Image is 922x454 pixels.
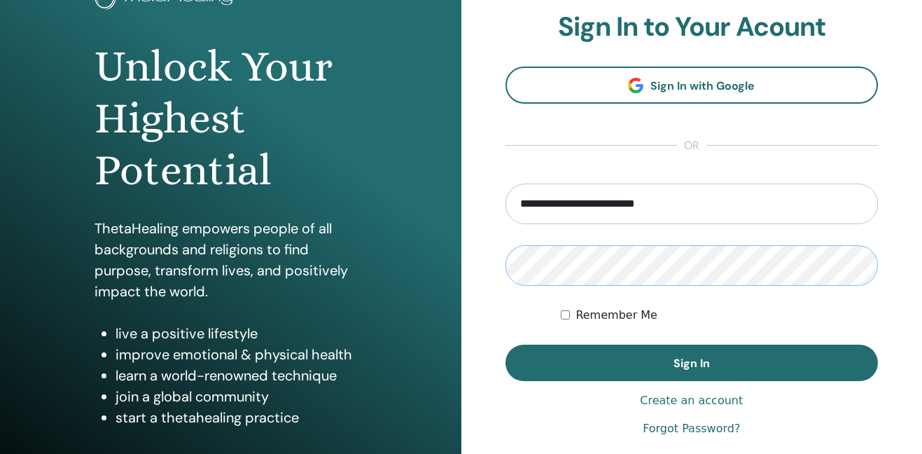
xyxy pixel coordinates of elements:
[116,323,367,344] li: live a positive lifestyle
[640,392,743,409] a: Create an account
[505,345,879,381] button: Sign In
[505,67,879,104] a: Sign In with Google
[643,420,740,437] a: Forgot Password?
[95,41,367,197] h1: Unlock Your Highest Potential
[116,407,367,428] li: start a thetahealing practice
[673,356,710,371] span: Sign In
[116,344,367,365] li: improve emotional & physical health
[116,365,367,386] li: learn a world-renowned technique
[575,307,657,324] label: Remember Me
[561,307,878,324] div: Keep me authenticated indefinitely or until I manually logout
[677,137,706,154] span: or
[116,386,367,407] li: join a global community
[505,11,879,43] h2: Sign In to Your Acount
[650,78,755,93] span: Sign In with Google
[95,218,367,302] p: ThetaHealing empowers people of all backgrounds and religions to find purpose, transform lives, a...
